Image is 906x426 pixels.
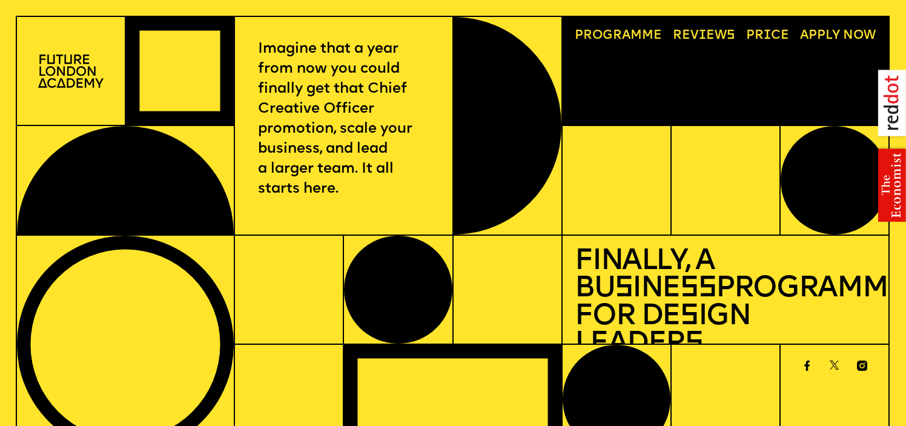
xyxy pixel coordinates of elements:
span: s [680,302,698,331]
a: Price [740,23,796,48]
span: s [615,275,633,304]
span: s [685,330,703,359]
a: Reviews [667,23,742,48]
a: Apply now [794,23,882,48]
span: a [622,30,630,42]
h1: Finally, a Bu ine Programme for De ign Leader [575,248,876,359]
a: Programme [569,23,669,48]
span: ss [680,275,716,304]
p: Imagine that a year from now you could finally get that Chief Creative Officer promotion, scale y... [258,39,429,199]
span: A [800,30,808,42]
